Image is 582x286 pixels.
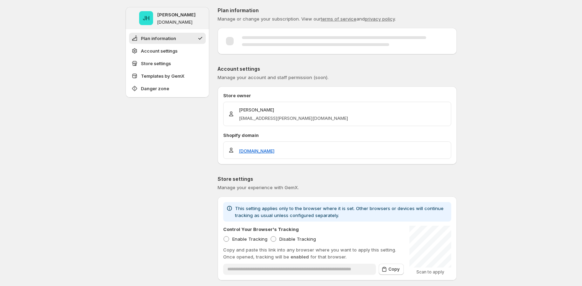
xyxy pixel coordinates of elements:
p: Account settings [218,65,457,72]
span: Plan information [141,35,176,42]
button: Store settings [129,58,206,69]
span: Templates by GemX [141,72,184,79]
p: Store owner [223,92,451,99]
span: Store settings [141,60,171,67]
p: [DOMAIN_NAME] [157,20,192,25]
span: Copy [388,266,400,272]
span: Manage or change your subscription. View our and . [218,16,396,22]
button: Copy [379,264,404,275]
p: [EMAIL_ADDRESS][PERSON_NAME][DOMAIN_NAME] [239,115,348,122]
p: Scan to apply [409,269,451,275]
p: [PERSON_NAME] [157,11,196,18]
span: Danger zone [141,85,169,92]
button: Templates by GemX [129,70,206,82]
span: Manage your account and staff permission (soon). [218,75,328,80]
span: Enable Tracking [232,236,267,242]
text: JH [143,15,150,22]
a: privacy policy [365,16,395,22]
p: Copy and paste this link into any browser where you want to apply this setting. Once opened, trac... [223,246,404,260]
span: Account settings [141,47,177,54]
p: Shopify domain [223,132,451,139]
button: Plan information [129,33,206,44]
span: This setting applies only to the browser where it is set. Other browsers or devices will continue... [235,206,444,218]
button: Account settings [129,45,206,56]
a: terms of service [321,16,356,22]
span: Manage your experience with GemX. [218,185,299,190]
a: [DOMAIN_NAME] [239,147,274,154]
span: Disable Tracking [279,236,316,242]
p: Store settings [218,176,457,183]
span: Jena Hoang [139,11,153,25]
p: Plan information [218,7,457,14]
p: Control Your Browser's Tracking [223,226,299,233]
button: Danger zone [129,83,206,94]
span: enabled [290,254,309,260]
p: [PERSON_NAME] [239,106,348,113]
